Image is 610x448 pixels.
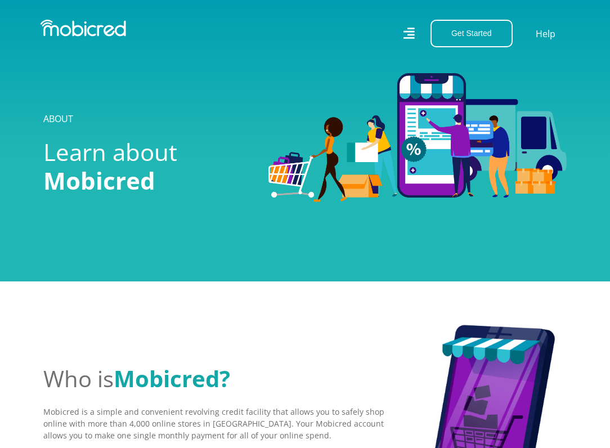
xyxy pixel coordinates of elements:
[43,138,252,195] h1: Learn about
[430,20,513,47] button: Get Started
[535,26,556,41] a: Help
[41,20,126,37] img: Mobicred
[43,406,387,441] p: Mobicred is a simple and convenient revolving credit facility that allows you to safely shop onli...
[114,363,230,394] span: Mobicred?
[268,73,567,202] img: Categories
[43,164,155,196] span: Mobicred
[43,365,387,392] h2: Who is
[43,113,73,125] a: ABOUT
